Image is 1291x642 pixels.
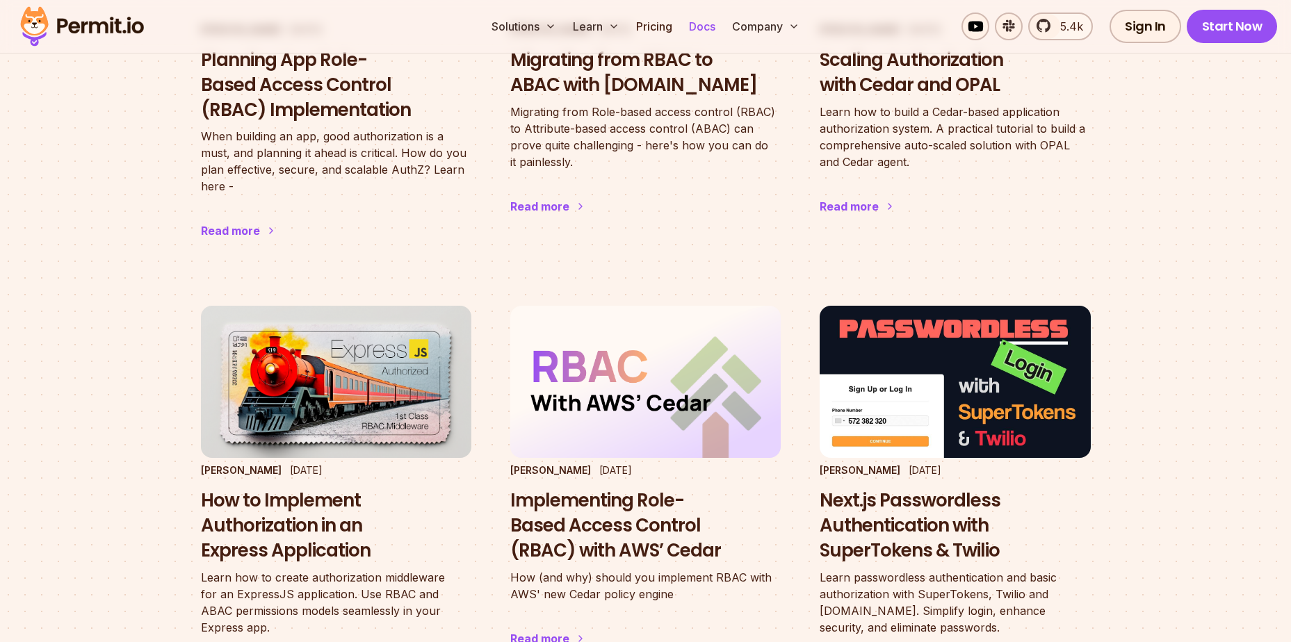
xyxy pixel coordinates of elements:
[510,198,569,215] div: Read more
[1110,10,1181,43] a: Sign In
[820,463,900,477] p: [PERSON_NAME]
[631,13,678,40] a: Pricing
[683,13,721,40] a: Docs
[726,13,805,40] button: Company
[201,128,471,195] p: When building an app, good authorization is a must, and planning it ahead is critical. How do you...
[567,13,625,40] button: Learn
[820,198,879,215] div: Read more
[201,222,260,239] div: Read more
[510,463,591,477] p: [PERSON_NAME]
[290,464,323,476] time: [DATE]
[1028,13,1093,40] a: 5.4k
[820,488,1090,563] h3: Next.js Passwordless Authentication with SuperTokens & Twilio
[201,48,471,122] h3: Planning App Role-Based Access Control (RBAC) Implementation
[201,306,471,458] img: How to Implement Authorization in an Express Application
[510,306,781,458] img: Implementing Role-Based Access Control (RBAC) with AWS’ Cedar
[1052,18,1083,35] span: 5.4k
[201,463,282,477] p: [PERSON_NAME]
[14,3,150,50] img: Permit logo
[820,104,1090,170] p: Learn how to build a Cedar-based application authorization system. A practical tutorial to build ...
[486,13,562,40] button: Solutions
[510,488,781,563] h3: Implementing Role-Based Access Control (RBAC) with AWS’ Cedar
[201,569,471,636] p: Learn how to create authorization middleware for an ExpressJS application. Use RBAC and ABAC perm...
[599,464,632,476] time: [DATE]
[820,48,1090,98] h3: Scaling Authorization with Cedar and OPAL
[909,464,941,476] time: [DATE]
[820,569,1090,636] p: Learn passwordless authentication and basic authorization with SuperTokens, Twilio and [DOMAIN_NA...
[820,306,1090,458] img: Next.js Passwordless Authentication with SuperTokens & Twilio
[201,488,471,563] h3: How to Implement Authorization in an Express Application
[1187,10,1278,43] a: Start Now
[510,569,781,602] p: How (and why) should you implement RBAC with AWS' new Cedar policy engine
[510,48,781,98] h3: Migrating from RBAC to ABAC with [DOMAIN_NAME]
[510,104,781,170] p: Migrating from Role-based access control (RBAC) to Attribute-based access control (ABAC) can prov...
